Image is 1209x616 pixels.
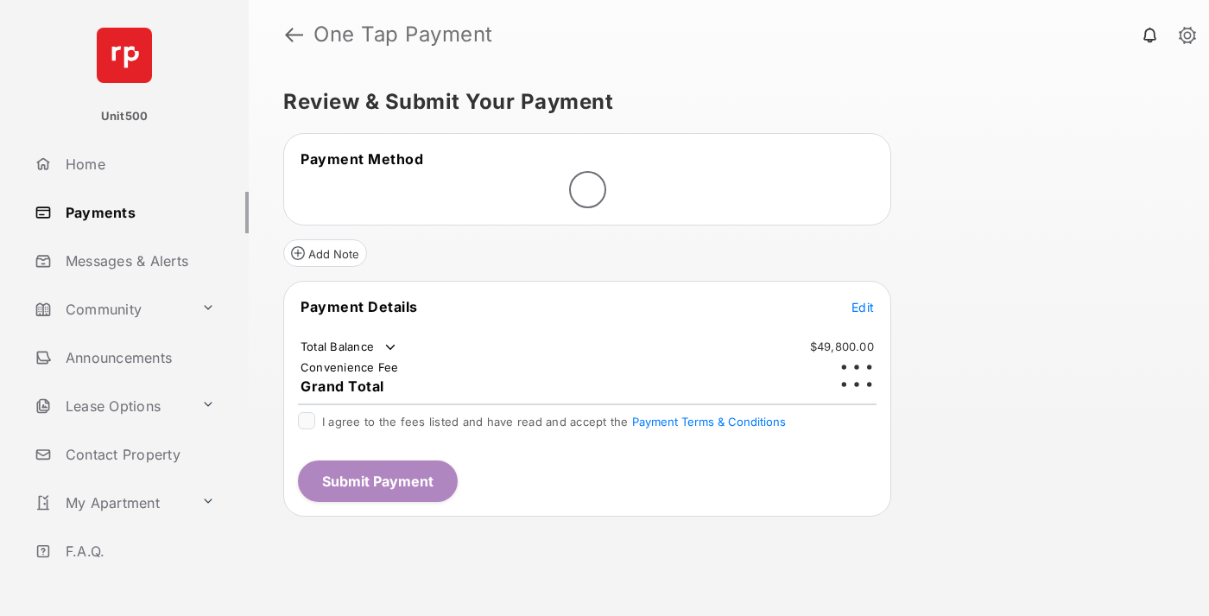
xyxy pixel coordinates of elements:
[28,530,249,572] a: F.A.Q.
[301,150,423,168] span: Payment Method
[301,298,418,315] span: Payment Details
[28,482,194,524] a: My Apartment
[632,415,786,429] button: I agree to the fees listed and have read and accept the
[101,108,149,125] p: Unit500
[283,92,1161,112] h5: Review & Submit Your Payment
[313,24,493,45] strong: One Tap Payment
[300,339,399,356] td: Total Balance
[851,300,874,314] span: Edit
[28,192,249,233] a: Payments
[28,385,194,427] a: Lease Options
[283,239,367,267] button: Add Note
[851,298,874,315] button: Edit
[28,434,249,475] a: Contact Property
[28,240,249,282] a: Messages & Alerts
[97,28,152,83] img: svg+xml;base64,PHN2ZyB4bWxucz0iaHR0cDovL3d3dy53My5vcmcvMjAwMC9zdmciIHdpZHRoPSI2NCIgaGVpZ2h0PSI2NC...
[28,143,249,185] a: Home
[298,460,458,502] button: Submit Payment
[300,359,400,375] td: Convenience Fee
[28,289,194,330] a: Community
[301,378,384,395] span: Grand Total
[809,339,875,354] td: $49,800.00
[28,337,249,378] a: Announcements
[322,415,786,429] span: I agree to the fees listed and have read and accept the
